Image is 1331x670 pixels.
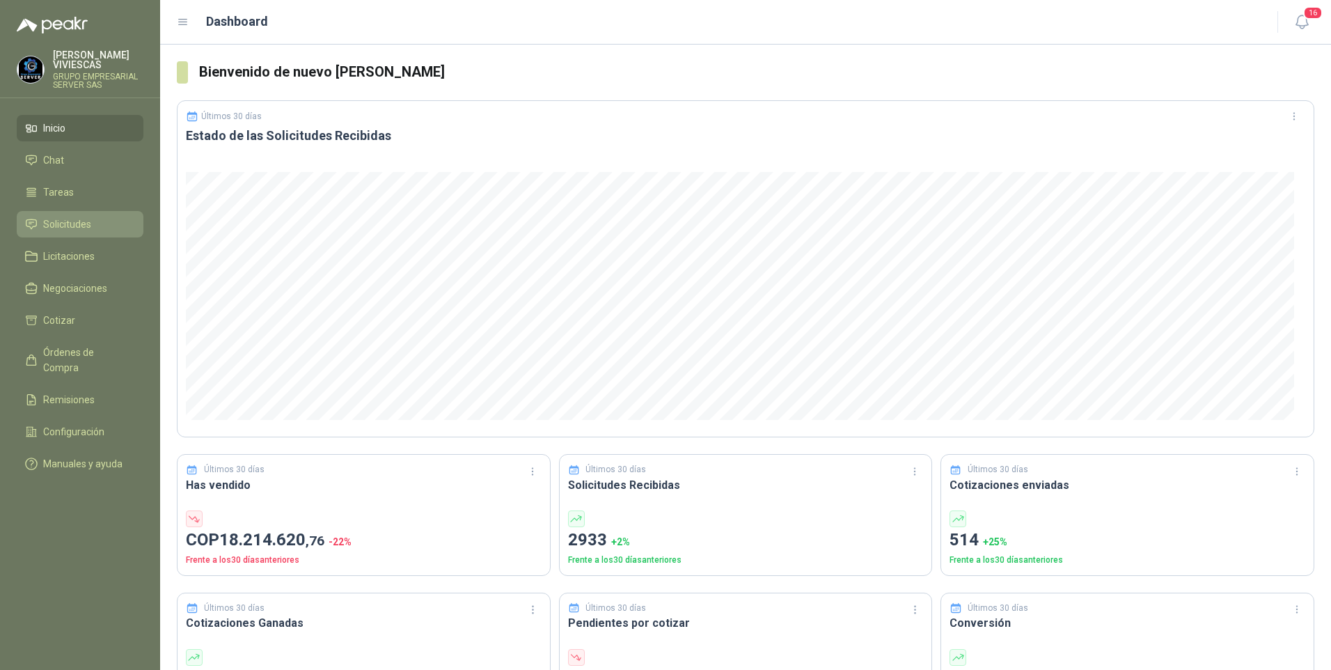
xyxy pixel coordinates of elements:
[1303,6,1323,20] span: 16
[43,281,107,296] span: Negociaciones
[53,72,143,89] p: GRUPO EMPRESARIAL SERVER SAS
[17,56,44,83] img: Company Logo
[17,17,88,33] img: Logo peakr
[201,111,262,121] p: Últimos 30 días
[568,527,924,554] p: 2933
[568,554,924,567] p: Frente a los 30 días anteriores
[17,387,143,413] a: Remisiones
[204,602,265,615] p: Últimos 30 días
[950,527,1305,554] p: 514
[983,536,1007,547] span: + 25 %
[186,554,542,567] p: Frente a los 30 días anteriores
[968,602,1028,615] p: Últimos 30 días
[17,115,143,141] a: Inicio
[43,424,104,439] span: Configuración
[17,179,143,205] a: Tareas
[43,217,91,232] span: Solicitudes
[1289,10,1314,35] button: 16
[17,275,143,302] a: Negociaciones
[17,451,143,477] a: Manuales y ayuda
[186,527,542,554] p: COP
[53,50,143,70] p: [PERSON_NAME] VIVIESCAS
[17,339,143,381] a: Órdenes de Compra
[968,463,1028,476] p: Últimos 30 días
[186,476,542,494] h3: Has vendido
[43,249,95,264] span: Licitaciones
[585,463,646,476] p: Últimos 30 días
[568,614,924,632] h3: Pendientes por cotizar
[17,211,143,237] a: Solicitudes
[950,614,1305,632] h3: Conversión
[17,243,143,270] a: Licitaciones
[43,313,75,328] span: Cotizar
[219,530,324,550] span: 18.214.620
[329,536,352,547] span: -22 %
[950,476,1305,494] h3: Cotizaciones enviadas
[186,127,1305,144] h3: Estado de las Solicitudes Recibidas
[17,147,143,173] a: Chat
[43,392,95,407] span: Remisiones
[17,307,143,334] a: Cotizar
[204,463,265,476] p: Últimos 30 días
[199,61,1314,83] h3: Bienvenido de nuevo [PERSON_NAME]
[43,120,65,136] span: Inicio
[306,533,324,549] span: ,76
[43,153,64,168] span: Chat
[43,345,130,375] span: Órdenes de Compra
[186,614,542,632] h3: Cotizaciones Ganadas
[585,602,646,615] p: Últimos 30 días
[206,12,268,31] h1: Dashboard
[17,419,143,445] a: Configuración
[568,476,924,494] h3: Solicitudes Recibidas
[43,185,74,200] span: Tareas
[611,536,630,547] span: + 2 %
[43,456,123,472] span: Manuales y ayuda
[950,554,1305,567] p: Frente a los 30 días anteriores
